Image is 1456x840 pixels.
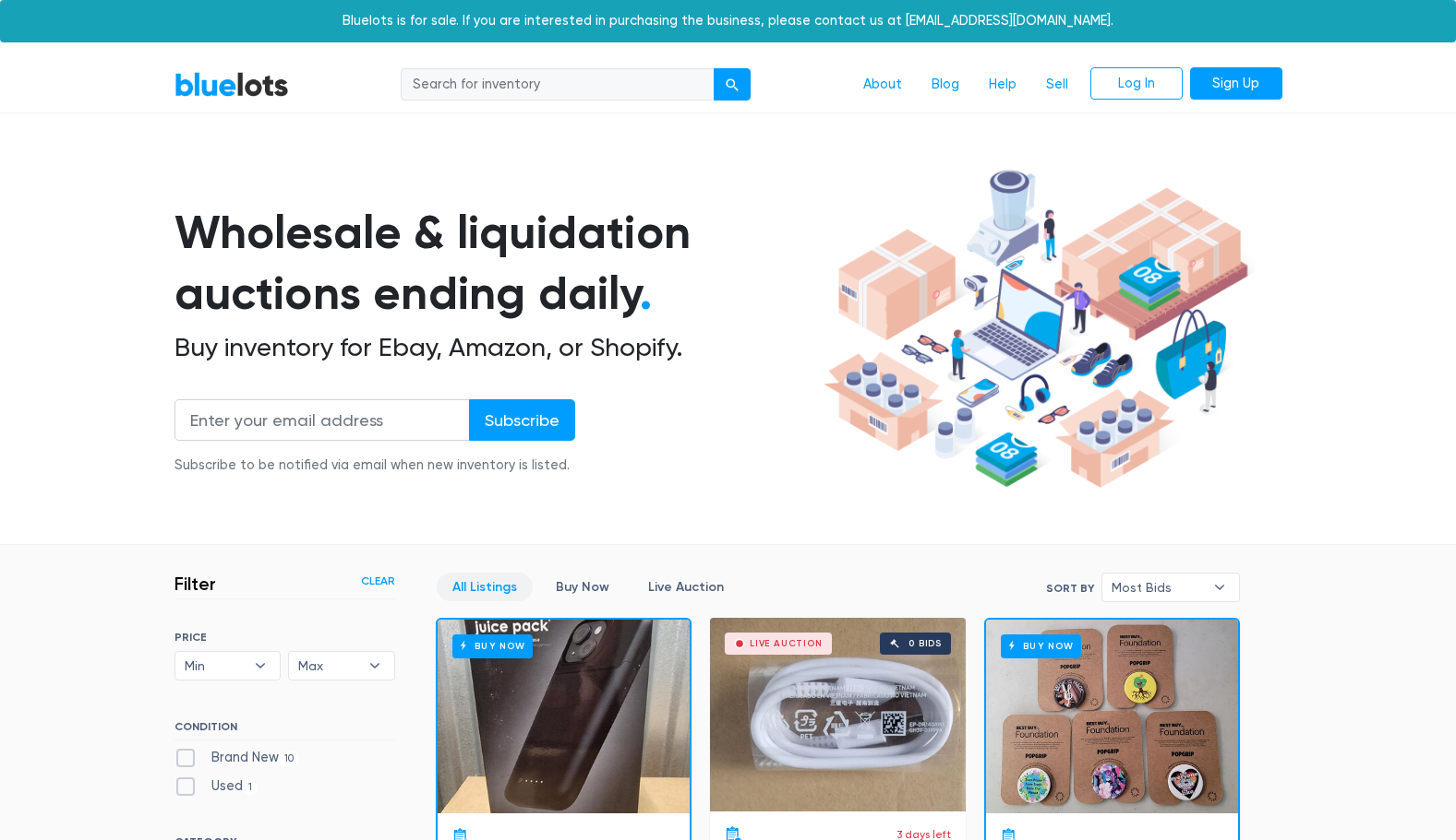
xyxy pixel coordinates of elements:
[1001,634,1081,657] h6: Buy Now
[1031,67,1083,102] a: Sell
[174,455,575,476] div: Subscribe to be notified via email when new inventory is listed.
[174,631,395,644] h6: PRICE
[355,652,394,680] b: ▾
[710,618,966,811] a: Live Auction 0 bids
[848,67,917,102] a: About
[974,67,1031,102] a: Help
[438,620,690,813] a: Buy Now
[279,751,300,766] span: 10
[241,652,280,680] b: ▾
[540,573,625,601] a: Buy Now
[174,71,289,98] a: BlueLots
[640,266,652,321] span: .
[1190,67,1282,101] a: Sign Up
[1090,67,1183,101] a: Log In
[298,652,359,680] span: Max
[174,573,216,595] h3: Filter
[817,161,1255,497] img: hero-ee84e7d0318cb26816c560f6b4441b76977f77a177738b4e94f68c95b2b83dbb.png
[174,202,817,325] h1: Wholesale & liquidation auctions ending daily
[452,634,533,657] h6: Buy Now
[401,68,715,101] input: Search for inventory
[174,776,259,797] label: Used
[361,573,395,589] a: Clear
[243,780,259,795] span: 1
[437,573,533,601] a: All Listings
[174,332,817,363] h2: Buy inventory for Ebay, Amazon, or Shopify.
[1046,580,1094,597] label: Sort By
[750,639,823,648] div: Live Auction
[174,720,395,740] h6: CONDITION
[1112,574,1204,601] span: Most Bids
[1200,574,1239,601] b: ▾
[632,573,740,601] a: Live Auction
[469,399,575,441] input: Subscribe
[185,652,246,680] span: Min
[174,399,470,441] input: Enter your email address
[908,639,942,648] div: 0 bids
[917,67,974,102] a: Blog
[174,748,300,768] label: Brand New
[986,620,1238,813] a: Buy Now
